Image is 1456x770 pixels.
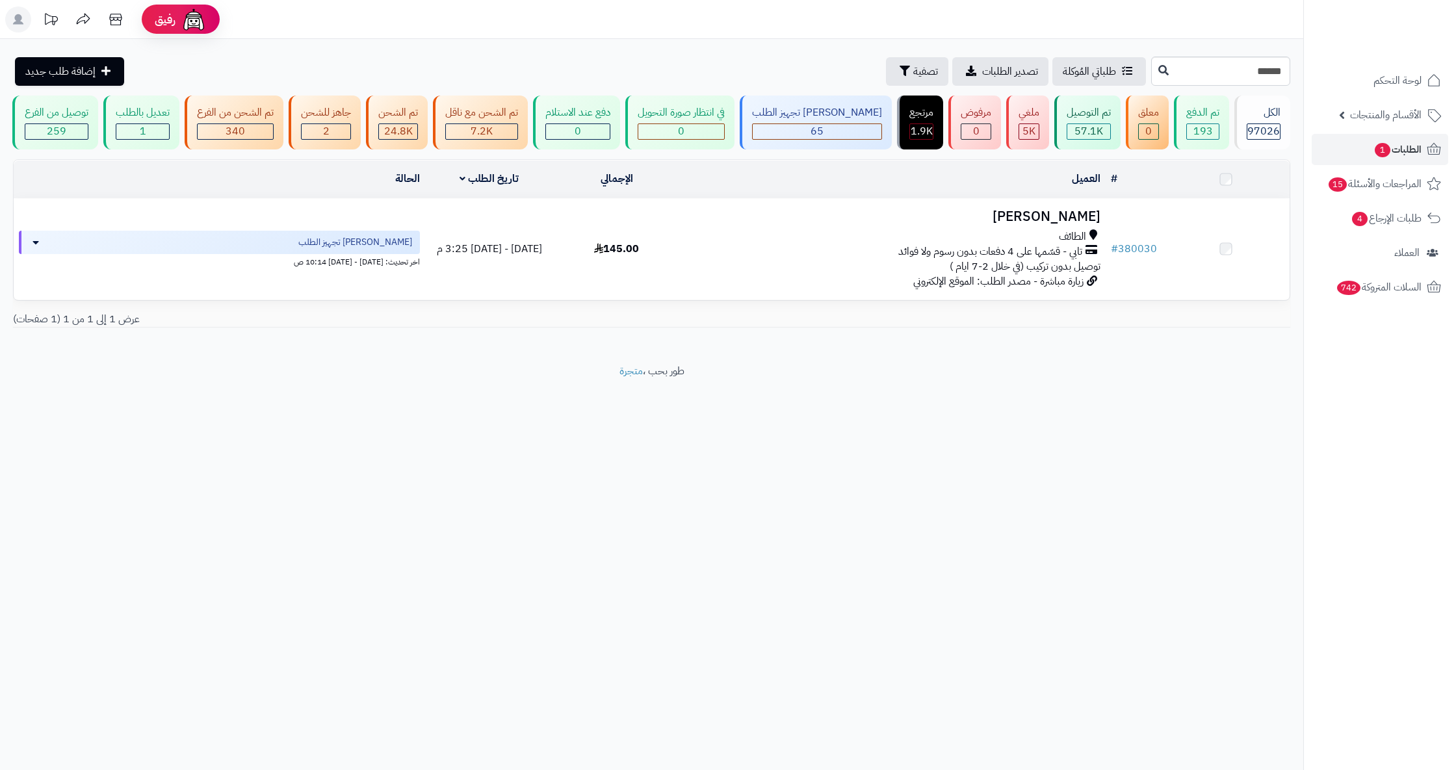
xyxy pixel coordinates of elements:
[1247,123,1280,139] span: 97026
[25,105,88,120] div: توصيل من الفرع
[1247,105,1280,120] div: الكل
[1139,124,1158,139] div: 0
[913,274,1084,289] span: زيارة مباشرة - مصدر الطلب: الموقع الإلكتروني
[737,96,894,149] a: [PERSON_NAME] تجهيز الطلب 65
[10,96,101,149] a: توصيل من الفرع 259
[638,105,725,120] div: في انتظار صورة التحويل
[1145,123,1152,139] span: 0
[379,124,417,139] div: 24822
[1019,105,1039,120] div: ملغي
[1052,96,1123,149] a: تم التوصيل 57.1K
[1063,64,1116,79] span: طلباتي المُوكلة
[25,124,88,139] div: 259
[619,363,643,379] a: متجرة
[1312,272,1448,303] a: السلات المتروكة742
[1059,229,1086,244] span: الطائف
[1368,36,1444,64] img: logo-2.png
[226,123,245,139] span: 340
[1019,124,1039,139] div: 5001
[753,124,881,139] div: 65
[298,236,412,249] span: [PERSON_NAME] تجهيز الطلب
[811,123,824,139] span: 65
[34,6,67,36] a: تحديثات المنصة
[1067,105,1111,120] div: تم التوصيل
[961,124,991,139] div: 0
[1350,106,1422,124] span: الأقسام والمنتجات
[1111,241,1157,257] a: #380030
[686,209,1100,224] h3: [PERSON_NAME]
[197,105,274,120] div: تم الشحن من الفرع
[546,124,610,139] div: 0
[1312,168,1448,199] a: المراجعات والأسئلة15
[1111,171,1117,186] a: #
[1171,96,1232,149] a: تم الدفع 193
[982,64,1038,79] span: تصدير الطلبات
[1373,140,1422,159] span: الطلبات
[886,57,948,86] button: تصفية
[182,96,286,149] a: تم الشحن من الفرع 340
[1138,105,1159,120] div: معلق
[3,312,652,327] div: عرض 1 إلى 1 من 1 (1 صفحات)
[1072,171,1100,186] a: العميل
[1232,96,1293,149] a: الكل97026
[1337,281,1360,295] span: 742
[198,124,273,139] div: 340
[601,171,633,186] a: الإجمالي
[894,96,946,149] a: مرتجع 1.9K
[678,123,684,139] span: 0
[445,105,518,120] div: تم الشحن مع ناقل
[1312,237,1448,268] a: العملاء
[1067,124,1110,139] div: 57127
[363,96,430,149] a: تم الشحن 24.8K
[909,105,933,120] div: مرتجع
[1327,175,1422,193] span: المراجعات والأسئلة
[575,123,581,139] span: 0
[1186,105,1219,120] div: تم الدفع
[430,96,530,149] a: تم الشحن مع ناقل 7.2K
[446,124,517,139] div: 7222
[545,105,610,120] div: دفع عند الاستلام
[1022,123,1035,139] span: 5K
[1351,209,1422,227] span: طلبات الإرجاع
[913,64,938,79] span: تصفية
[25,64,96,79] span: إضافة طلب جديد
[47,123,66,139] span: 259
[437,241,542,257] span: [DATE] - [DATE] 3:25 م
[638,124,724,139] div: 0
[530,96,623,149] a: دفع عند الاستلام 0
[471,123,493,139] span: 7.2K
[594,241,639,257] span: 145.00
[911,123,933,139] span: 1.9K
[1193,123,1213,139] span: 193
[1329,177,1347,192] span: 15
[1394,244,1420,262] span: العملاء
[384,123,413,139] span: 24.8K
[116,124,169,139] div: 1
[301,105,351,120] div: جاهز للشحن
[623,96,737,149] a: في انتظار صورة التحويل 0
[961,105,991,120] div: مرفوض
[378,105,418,120] div: تم الشحن
[155,12,175,27] span: رفيق
[1375,143,1390,157] span: 1
[140,123,146,139] span: 1
[116,105,170,120] div: تعديل بالطلب
[1187,124,1219,139] div: 193
[1336,278,1422,296] span: السلات المتروكة
[952,57,1048,86] a: تصدير الطلبات
[1123,96,1171,149] a: معلق 0
[1111,241,1118,257] span: #
[1352,212,1368,226] span: 4
[1312,134,1448,165] a: الطلبات1
[910,124,933,139] div: 1852
[1312,65,1448,96] a: لوحة التحكم
[946,96,1004,149] a: مرفوض 0
[973,123,980,139] span: 0
[15,57,124,86] a: إضافة طلب جديد
[898,244,1082,259] span: تابي - قسّمها على 4 دفعات بدون رسوم ولا فوائد
[19,254,420,268] div: اخر تحديث: [DATE] - [DATE] 10:14 ص
[1052,57,1146,86] a: طلباتي المُوكلة
[950,259,1100,274] span: توصيل بدون تركيب (في خلال 2-7 ايام )
[1004,96,1052,149] a: ملغي 5K
[1312,203,1448,234] a: طلبات الإرجاع4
